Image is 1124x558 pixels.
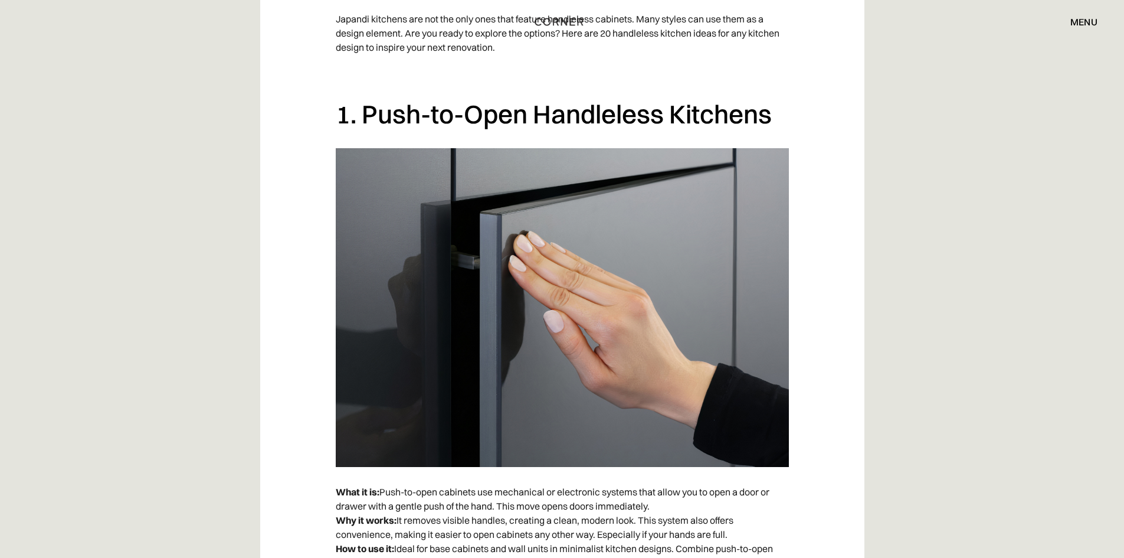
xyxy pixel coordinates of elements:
[1059,12,1097,32] div: menu
[336,98,789,130] h2: 1. Push-to-Open Handleless Kitchens
[336,148,789,467] img: Demonstration of push-to-open mechanism on a dark glossy handleless cabinet.
[1070,17,1097,27] div: menu
[336,543,394,554] strong: How to use it:
[336,514,396,526] strong: Why it works:
[336,486,379,498] strong: What it is:
[520,14,604,30] a: home
[336,60,789,86] p: ‍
